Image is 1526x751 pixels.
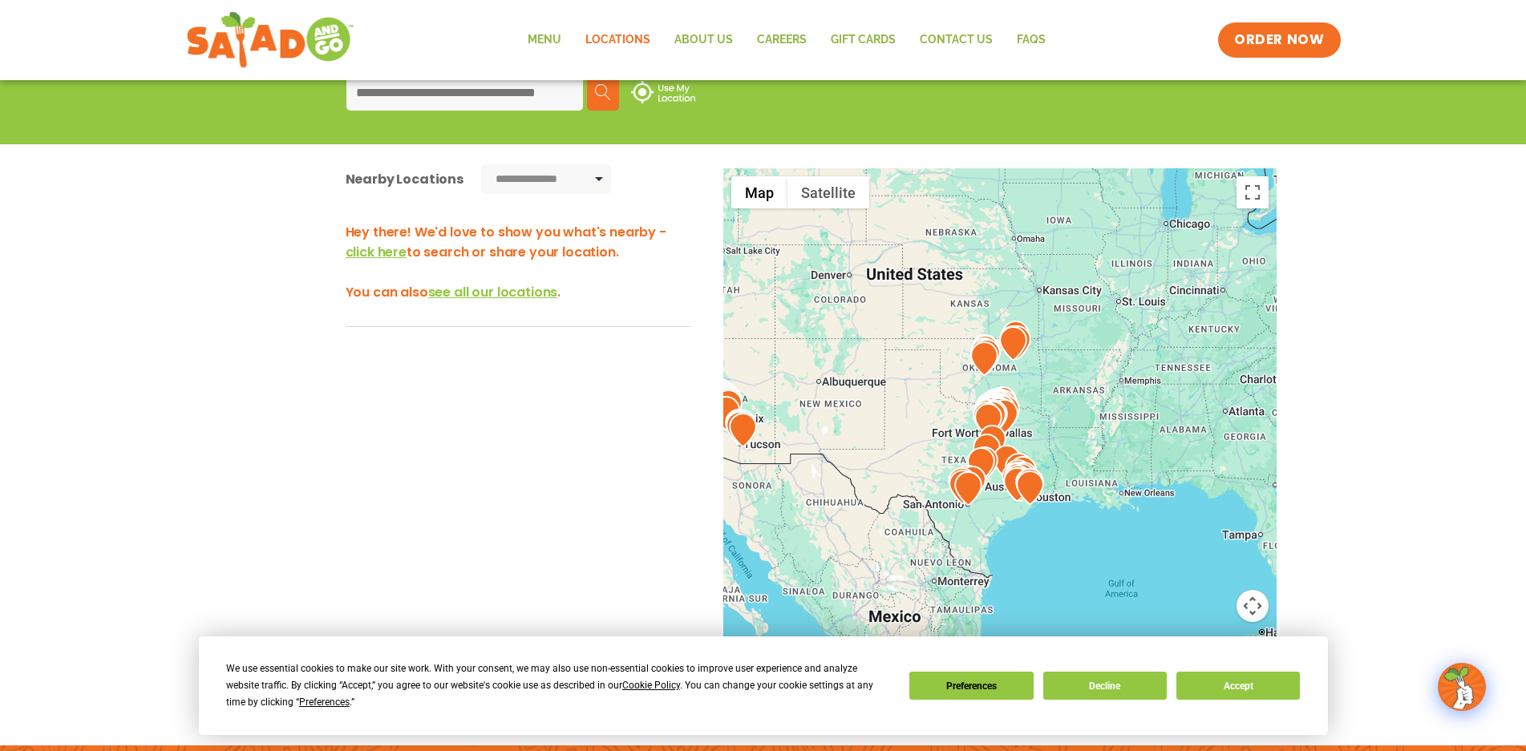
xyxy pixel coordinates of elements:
[908,22,1005,59] a: Contact Us
[1005,22,1058,59] a: FAQs
[662,22,745,59] a: About Us
[1234,30,1324,50] span: ORDER NOW
[622,680,680,691] span: Cookie Policy
[226,660,890,711] div: We use essential cookies to make our site work. With your consent, we may also use non-essential ...
[346,222,690,302] h3: Hey there! We'd love to show you what's nearby - to search or share your location. You can also .
[1043,672,1167,700] button: Decline
[516,22,573,59] a: Menu
[1218,22,1340,58] a: ORDER NOW
[819,22,908,59] a: GIFT CARDS
[1176,672,1300,700] button: Accept
[1439,664,1484,709] img: wpChatIcon
[516,22,1058,59] nav: Menu
[787,176,869,208] button: Show satellite imagery
[909,672,1033,700] button: Preferences
[1237,590,1269,622] button: Map camera controls
[731,176,787,208] button: Show street map
[186,8,355,72] img: new-SAG-logo-768×292
[346,243,407,261] span: click here
[573,22,662,59] a: Locations
[631,81,695,103] img: use-location.svg
[1237,176,1269,208] button: Toggle fullscreen view
[199,636,1328,735] div: Cookie Consent Prompt
[346,169,463,189] div: Nearby Locations
[299,696,350,708] span: Preferences
[745,22,819,59] a: Careers
[428,283,558,301] span: see all our locations
[595,84,611,100] img: search.svg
